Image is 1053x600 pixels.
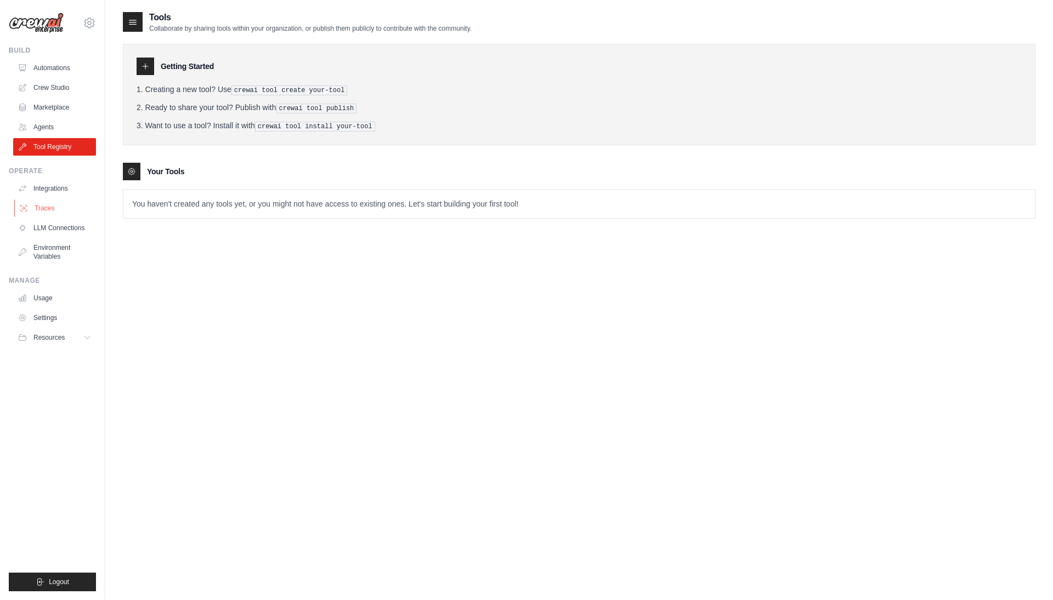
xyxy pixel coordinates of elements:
[149,24,472,33] p: Collaborate by sharing tools within your organization, or publish them publicly to contribute wit...
[13,138,96,156] a: Tool Registry
[9,276,96,285] div: Manage
[161,61,214,72] h3: Getting Started
[123,190,1035,218] p: You haven't created any tools yet, or you might not have access to existing ones. Let's start bui...
[13,329,96,346] button: Resources
[13,180,96,197] a: Integrations
[147,166,184,177] h3: Your Tools
[13,289,96,307] a: Usage
[9,46,96,55] div: Build
[276,104,357,113] pre: crewai tool publish
[13,118,96,136] a: Agents
[33,333,65,342] span: Resources
[13,239,96,265] a: Environment Variables
[13,79,96,96] a: Crew Studio
[13,219,96,237] a: LLM Connections
[255,122,375,132] pre: crewai tool install your-tool
[49,578,69,586] span: Logout
[13,59,96,77] a: Automations
[9,13,64,33] img: Logo
[9,573,96,591] button: Logout
[14,199,97,217] a: Traces
[231,85,348,95] pre: crewai tool create your-tool
[9,167,96,175] div: Operate
[13,99,96,116] a: Marketplace
[137,84,1022,95] li: Creating a new tool? Use
[137,120,1022,132] li: Want to use a tool? Install it with
[137,102,1022,113] li: Ready to share your tool? Publish with
[149,11,472,24] h2: Tools
[13,309,96,327] a: Settings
